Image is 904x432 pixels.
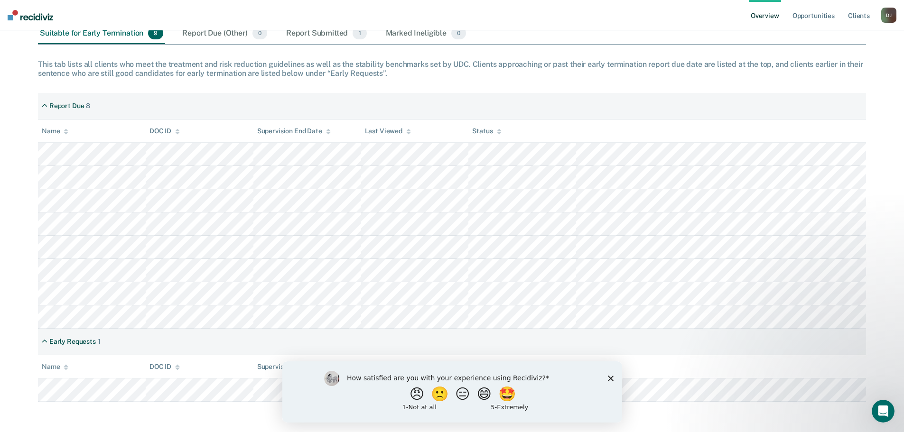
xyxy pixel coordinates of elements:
[38,98,94,114] div: Report Due8
[881,8,896,23] div: D J
[451,27,466,39] span: 0
[98,338,101,346] div: 1
[8,10,53,20] img: Recidiviz
[257,363,331,371] div: Supervision End Date
[257,127,331,135] div: Supervision End Date
[252,27,267,39] span: 0
[149,363,180,371] div: DOC ID
[282,361,622,423] iframe: Survey by Kim from Recidiviz
[881,8,896,23] button: DJ
[384,23,468,44] div: Marked Ineligible0
[365,127,411,135] div: Last Viewed
[49,102,84,110] div: Report Due
[38,23,165,44] div: Suitable for Early Termination9
[180,23,269,44] div: Report Due (Other)0
[284,23,369,44] div: Report Submitted1
[149,127,180,135] div: DOC ID
[38,60,866,78] div: This tab lists all clients who meet the treatment and risk reduction guidelines as well as the st...
[42,127,68,135] div: Name
[148,27,163,39] span: 9
[38,334,104,349] div: Early Requests1
[353,27,366,39] span: 1
[472,127,501,135] div: Status
[872,400,895,423] iframe: Intercom live chat
[42,363,68,371] div: Name
[49,338,96,346] div: Early Requests
[86,102,90,110] div: 8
